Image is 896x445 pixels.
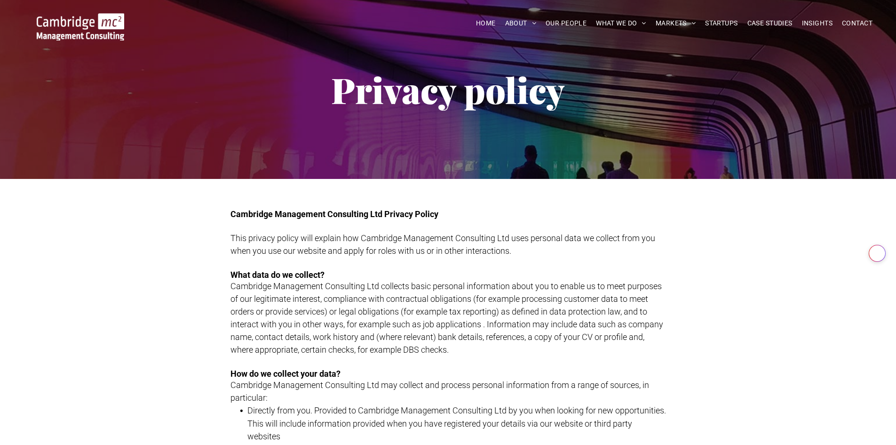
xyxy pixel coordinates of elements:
[230,233,655,256] span: This privacy policy will explain how Cambridge Management Consulting Ltd uses personal data we co...
[541,16,591,31] a: OUR PEOPLE
[797,16,837,31] a: INSIGHTS
[230,380,649,403] span: Cambridge Management Consulting Ltd may collect and process personal information from a range of ...
[591,16,651,31] a: WHAT WE DO
[471,16,500,31] a: HOME
[230,270,325,280] span: What data do we collect?
[247,405,666,441] span: Directly from you. Provided to Cambridge Management Consulting Ltd by you when looking for new op...
[837,16,877,31] a: CONTACT
[700,16,742,31] a: STARTUPS
[230,369,341,379] span: How do we collect your data?
[230,209,438,219] span: Cambridge Management Consulting Ltd Privacy Policy
[743,16,797,31] a: CASE STUDIES
[651,16,700,31] a: MARKETS
[331,66,565,113] span: Privacy policy
[230,281,663,355] span: Cambridge Management Consulting Ltd collects basic personal information about you to enable us to...
[500,16,541,31] a: ABOUT
[37,13,124,40] img: Go to Homepage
